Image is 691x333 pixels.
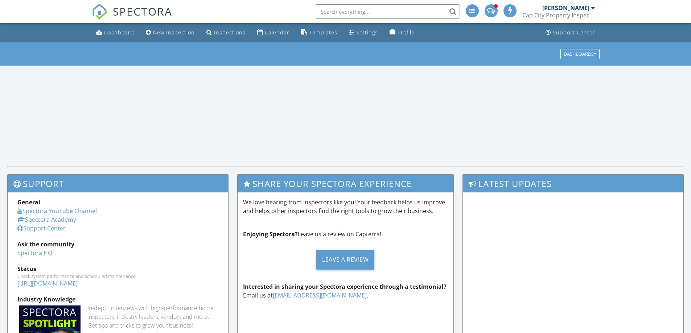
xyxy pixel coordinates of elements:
[243,283,447,291] strong: Interested in sharing your Spectora experience through a testimonial?
[265,29,289,36] div: Calendar
[564,51,596,57] div: Dashboards
[542,4,589,12] div: [PERSON_NAME]
[8,175,228,192] h3: Support
[356,29,378,36] div: Settings
[309,29,337,36] div: Templates
[17,295,218,304] div: Industry Knowledge
[17,198,40,206] strong: General
[298,26,340,39] a: Templates
[92,10,172,25] a: SPECTORA
[463,175,683,192] h3: Latest Updates
[17,207,97,215] a: Spectora YouTube Channel
[238,175,454,192] h3: Share Your Spectora Experience
[17,224,66,232] a: Support Center
[398,29,415,36] div: Profile
[243,282,448,300] p: Email us at .
[522,12,595,19] div: Cap City Property Inspections LLC
[560,49,600,59] button: Dashboards
[203,26,248,39] a: Inspections
[243,230,448,238] p: Leave us a review on Capterra!
[17,273,218,279] div: Check system performance and scheduled maintenance.
[316,250,374,270] div: Leave a Review
[273,291,367,299] a: [EMAIL_ADDRESS][DOMAIN_NAME]
[93,26,137,39] a: Dashboard
[315,4,460,19] input: Search everything...
[254,26,292,39] a: Calendar
[17,240,218,249] div: Ask the community
[243,244,448,275] a: Leave a Review
[87,304,218,330] div: In-depth interviews with high-performance home inspectors, industry leaders, vendors and more. Ge...
[113,4,172,19] span: SPECTORA
[214,29,246,36] div: Inspections
[543,26,598,39] a: Support Center
[92,4,108,20] img: The Best Home Inspection Software - Spectora
[553,29,595,36] div: Support Center
[17,249,52,257] a: Spectora HQ
[17,216,76,224] a: Spectora Academy
[346,26,381,39] a: Settings
[17,279,78,287] a: [URL][DOMAIN_NAME]
[387,26,418,39] a: Profile
[243,198,448,215] p: We love hearing from inspectors like you! Your feedback helps us improve and helps other inspecto...
[153,29,195,36] div: New Inspection
[143,26,198,39] a: New Inspection
[17,265,218,273] div: Status
[104,29,134,36] div: Dashboard
[243,230,298,238] strong: Enjoying Spectora?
